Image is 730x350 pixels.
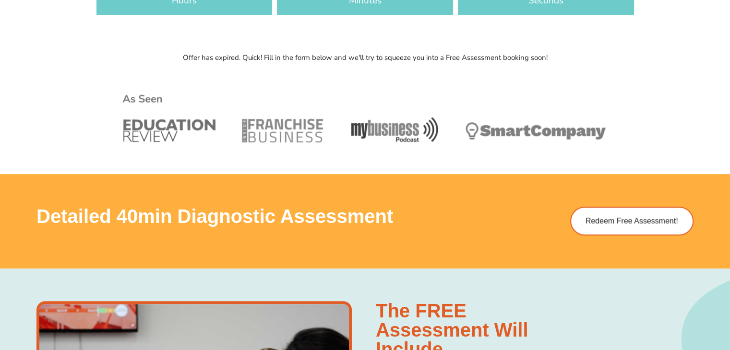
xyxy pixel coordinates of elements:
p: Offer has expired. Quick! Fill in the form below and we'll try to squeeze you into a Free Assessm... [92,54,639,61]
img: Year 10 Science Tutoring [120,71,611,169]
span: Redeem Free Assessment! [586,217,678,225]
iframe: Chat Widget [570,242,730,350]
a: Redeem Free Assessment! [570,207,694,235]
h3: Detailed 40min Diagnostic Assessment [36,207,479,226]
